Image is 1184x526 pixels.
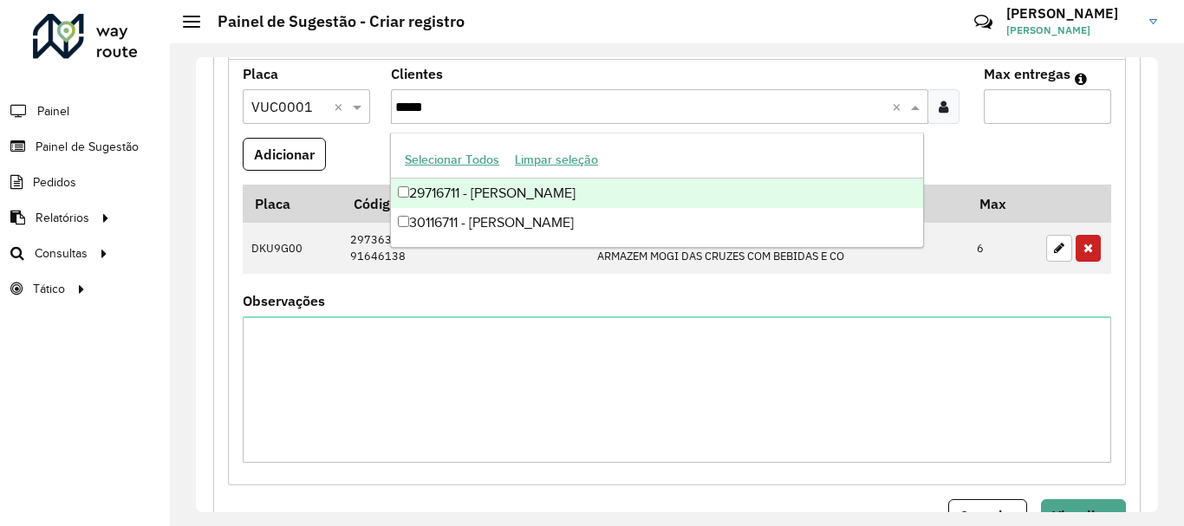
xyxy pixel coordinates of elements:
button: Adicionar [243,138,326,171]
em: Máximo de clientes que serão colocados na mesma rota com os clientes informados [1075,72,1087,86]
ng-dropdown-panel: Options list [390,133,924,248]
div: 30116711 - [PERSON_NAME] [391,208,923,237]
th: Código Cliente [342,185,588,222]
a: Contato Rápido [965,3,1002,41]
h3: [PERSON_NAME] [1006,5,1136,22]
span: Clear all [892,96,907,117]
button: Limpar seleção [507,146,606,173]
td: SUPERMERCADO TAKAHAS ARMAZEM MOGI DAS CRUZES COM BEBIDAS E CO [588,222,967,273]
span: [PERSON_NAME] [1006,23,1136,38]
span: Pedidos [33,173,76,192]
label: Placa [243,63,278,84]
div: 29716711 - [PERSON_NAME] [391,179,923,208]
span: Clear all [334,96,348,117]
span: Consultas [35,244,88,263]
label: Observações [243,290,325,311]
button: Selecionar Todos [397,146,507,173]
span: Visualizar [1052,507,1115,524]
td: 6 [968,222,1038,273]
div: Mapas Sugeridos: Placa-Cliente [228,60,1126,486]
th: Placa [243,185,342,222]
th: Max [968,185,1038,222]
td: DKU9G00 [243,222,342,273]
span: Cancelar [960,507,1016,524]
span: Tático [33,280,65,298]
span: Painel de Sugestão [36,138,139,156]
h2: Painel de Sugestão - Criar registro [200,12,465,31]
label: Clientes [391,63,443,84]
span: Painel [37,102,69,120]
td: 29736313 91646138 [342,222,588,273]
label: Max entregas [984,63,1070,84]
span: Relatórios [36,209,89,227]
